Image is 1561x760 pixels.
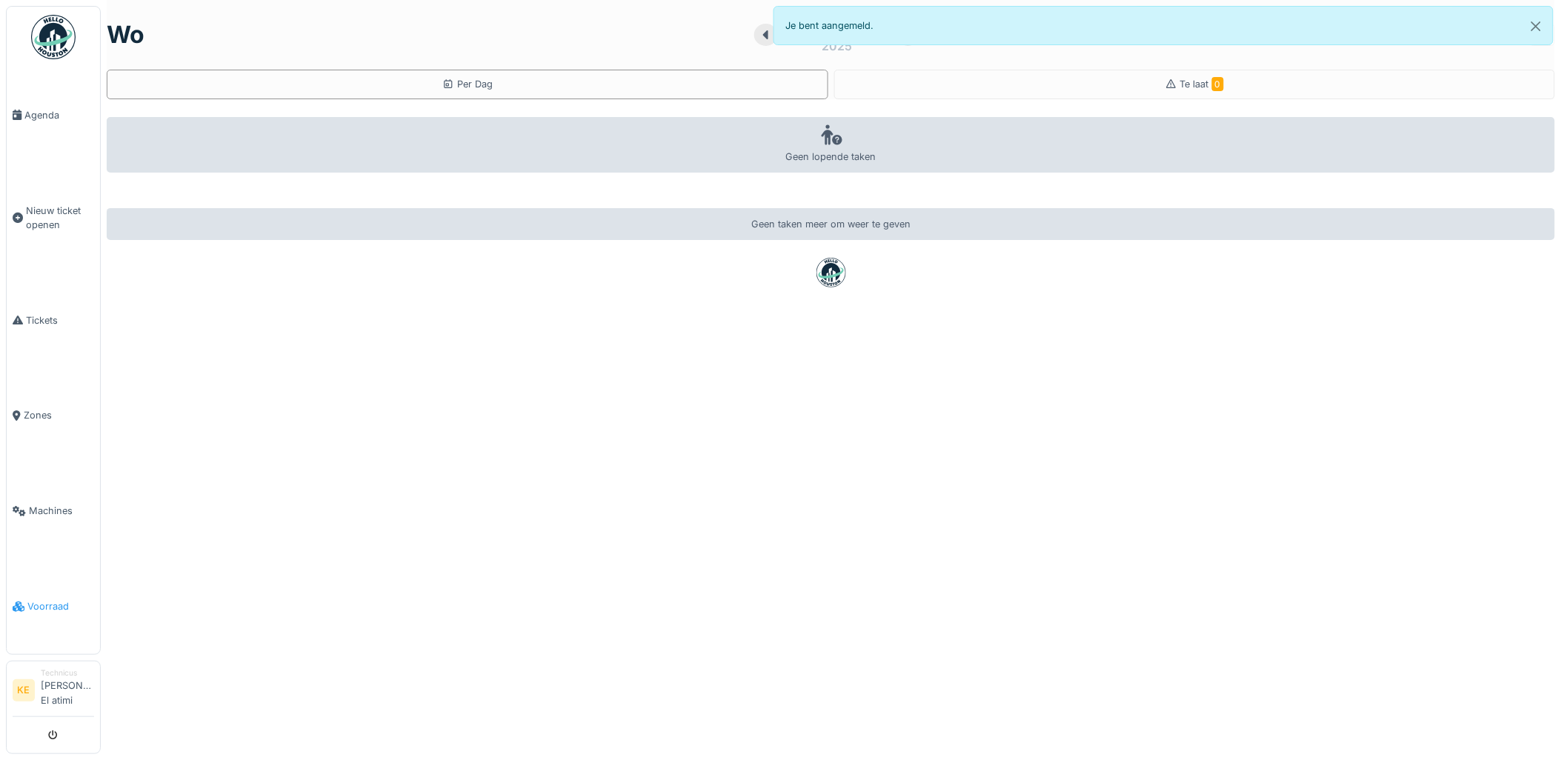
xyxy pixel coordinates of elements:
[24,408,94,422] span: Zones
[26,313,94,327] span: Tickets
[107,208,1555,240] div: Geen taken meer om weer te geven
[1180,79,1224,90] span: Te laat
[1520,7,1553,46] button: Close
[442,77,493,91] div: Per Dag
[107,117,1555,173] div: Geen lopende taken
[7,163,100,273] a: Nieuw ticket openen
[24,108,94,122] span: Agenda
[822,37,853,55] div: 2025
[7,559,100,654] a: Voorraad
[27,599,94,613] span: Voorraad
[7,273,100,368] a: Tickets
[41,667,94,713] li: [PERSON_NAME] El atimi
[41,667,94,679] div: Technicus
[1212,77,1224,91] span: 0
[7,67,100,163] a: Agenda
[816,258,846,287] img: badge-BVDL4wpA.svg
[31,15,76,59] img: Badge_color-CXgf-gQk.svg
[26,204,94,232] span: Nieuw ticket openen
[7,463,100,559] a: Machines
[7,368,100,464] a: Zones
[13,667,94,717] a: KE Technicus[PERSON_NAME] El atimi
[773,6,1554,45] div: Je bent aangemeld.
[13,679,35,701] li: KE
[107,21,144,49] h1: wo
[29,504,94,518] span: Machines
